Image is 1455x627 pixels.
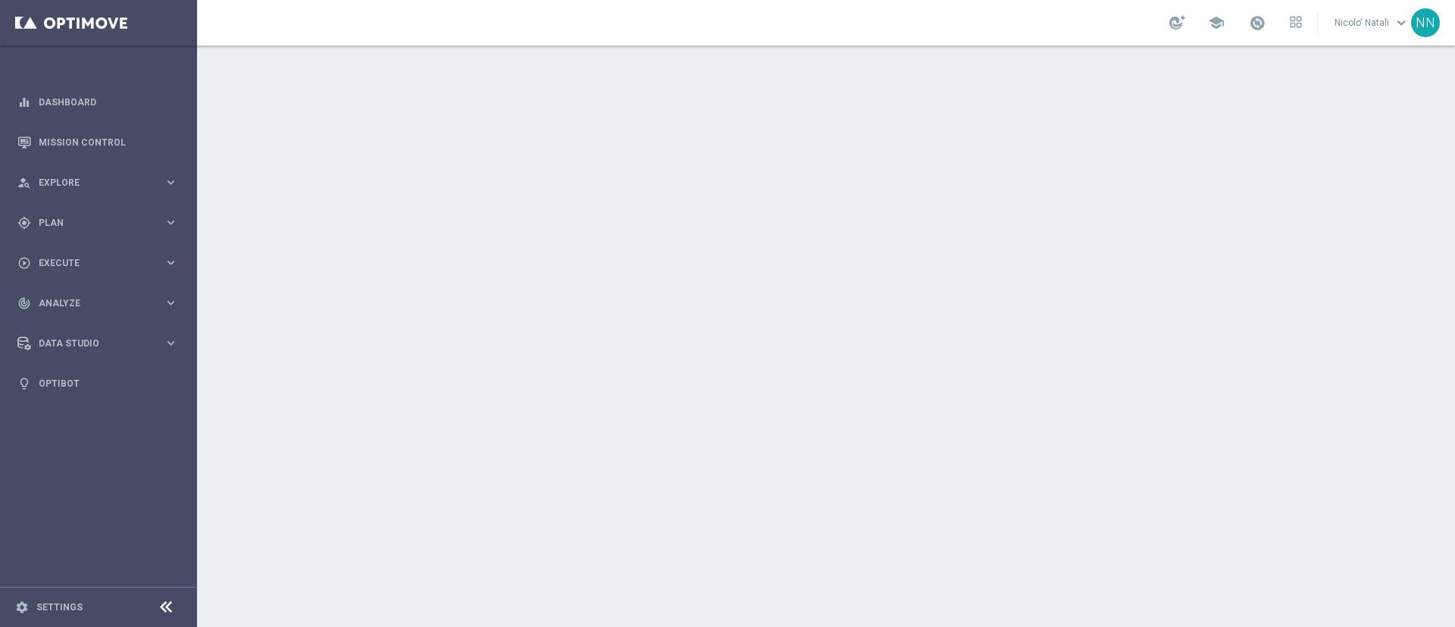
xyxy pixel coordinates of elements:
i: play_circle_outline [17,256,31,270]
button: play_circle_outline Execute keyboard_arrow_right [17,257,179,269]
i: equalizer [17,96,31,109]
i: keyboard_arrow_right [164,296,178,310]
span: Execute [39,259,164,268]
a: Nicolo' Natalikeyboard_arrow_down [1333,11,1411,34]
i: gps_fixed [17,216,31,230]
span: Analyze [39,299,164,308]
a: Mission Control [39,122,178,162]
i: keyboard_arrow_right [164,215,178,230]
button: Mission Control [17,136,179,149]
div: Plan [17,216,164,230]
div: Data Studio [17,337,164,350]
div: Dashboard [17,82,178,122]
i: lightbulb [17,377,31,390]
span: Explore [39,178,164,187]
button: gps_fixed Plan keyboard_arrow_right [17,217,179,229]
div: Optibot [17,363,178,403]
i: settings [15,600,29,614]
span: Data Studio [39,339,164,348]
div: Analyze [17,296,164,310]
div: Execute [17,256,164,270]
a: Settings [36,603,83,612]
div: NN [1411,8,1440,37]
button: equalizer Dashboard [17,96,179,108]
span: Plan [39,218,164,227]
div: Explore [17,176,164,190]
div: Mission Control [17,122,178,162]
i: track_changes [17,296,31,310]
a: Dashboard [39,82,178,122]
i: keyboard_arrow_right [164,336,178,350]
i: person_search [17,176,31,190]
span: keyboard_arrow_down [1393,14,1410,31]
button: Data Studio keyboard_arrow_right [17,337,179,350]
span: school [1208,14,1225,31]
a: Optibot [39,363,178,403]
button: person_search Explore keyboard_arrow_right [17,177,179,189]
i: keyboard_arrow_right [164,175,178,190]
button: track_changes Analyze keyboard_arrow_right [17,297,179,309]
i: keyboard_arrow_right [164,256,178,270]
button: lightbulb Optibot [17,378,179,390]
